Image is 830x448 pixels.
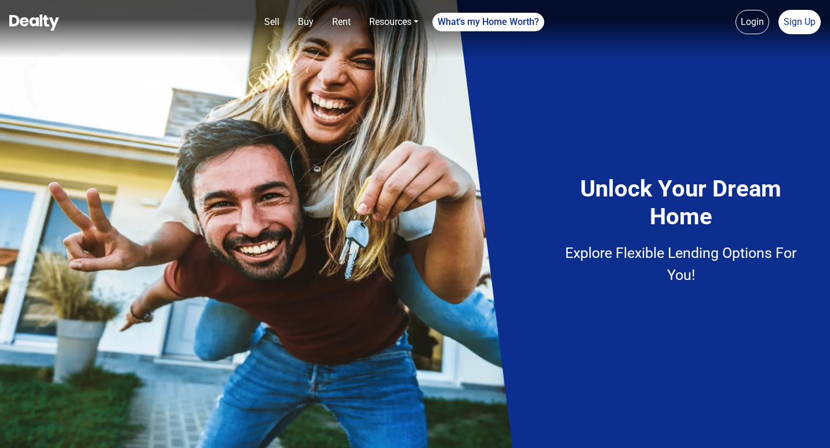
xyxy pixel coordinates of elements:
[551,175,811,231] h4: Unlock Your Dream Home
[778,10,821,34] a: Sign Up
[9,14,59,31] img: Dealty - Buy, Sell & Rent Homes
[736,10,769,34] a: Login
[293,10,318,34] a: Buy
[551,242,811,286] p: Explore Flexible Lending Options For You!
[365,10,423,34] a: Resources
[432,13,544,31] a: What's my Home Worth?
[260,10,284,34] a: Sell
[327,10,355,34] a: Rent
